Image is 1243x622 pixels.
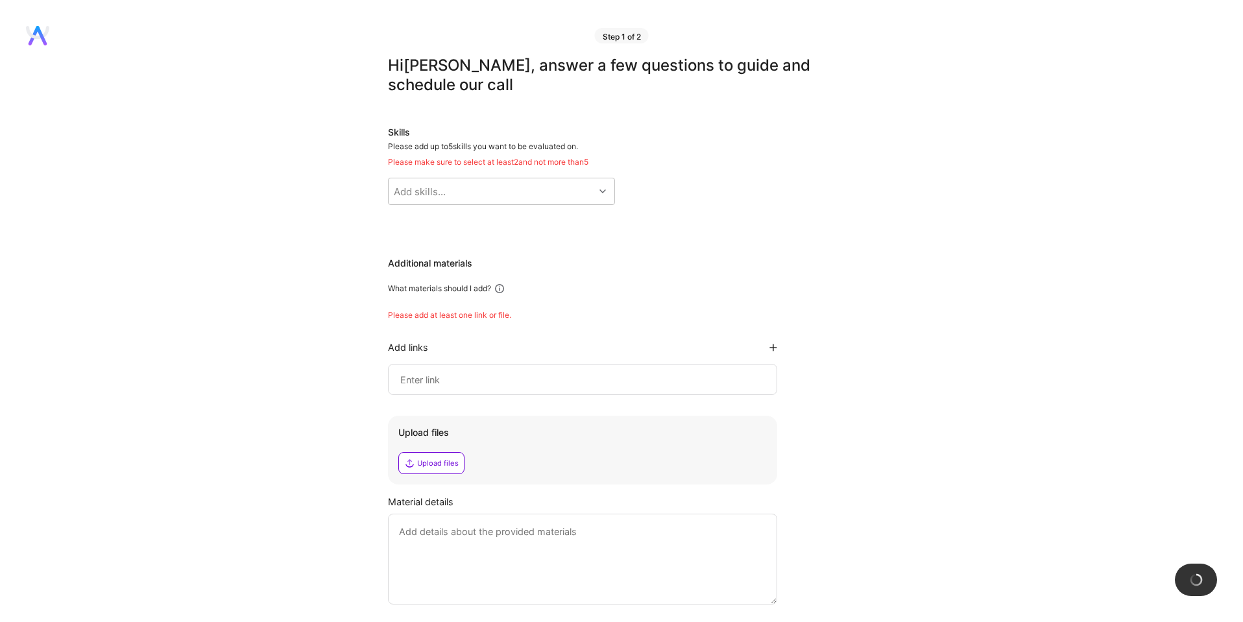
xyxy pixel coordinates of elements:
[388,126,842,139] div: Skills
[388,341,428,353] div: Add links
[388,141,842,167] div: Please add up to 5 skills you want to be evaluated on.
[1189,573,1202,586] img: loading
[399,372,766,387] input: Enter link
[599,188,606,195] i: icon Chevron
[494,283,505,294] i: icon Info
[388,283,491,294] div: What materials should I add?
[404,458,415,468] i: icon Upload2
[394,185,446,198] div: Add skills...
[398,426,767,439] div: Upload files
[417,458,459,468] div: Upload files
[388,310,842,320] div: Please add at least one link or file.
[388,56,842,95] div: Hi [PERSON_NAME] , answer a few questions to guide and schedule our call
[388,495,842,508] div: Material details
[595,28,649,43] div: Step 1 of 2
[388,157,842,167] div: Please make sure to select at least 2 and not more than 5
[769,344,777,352] i: icon PlusBlackFlat
[388,257,842,270] div: Additional materials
